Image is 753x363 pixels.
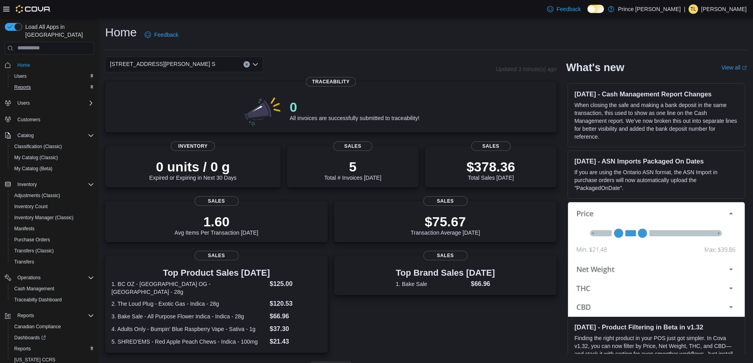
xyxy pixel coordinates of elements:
span: Adjustments (Classic) [14,192,60,199]
span: Operations [17,275,41,281]
dt: 1. BC OZ - [GEOGRAPHIC_DATA] OG - [GEOGRAPHIC_DATA] - 28g [111,280,266,296]
a: Feedback [544,1,584,17]
img: 0 [242,94,283,126]
span: Catalog [14,131,94,140]
span: Canadian Compliance [11,322,94,331]
span: Users [17,100,30,106]
p: 0 units / 0 g [149,159,237,175]
div: Transaction Average [DATE] [411,214,480,236]
dt: 1. Bake Sale [396,280,468,288]
span: Sales [471,141,511,151]
span: Customers [17,117,40,123]
button: Users [14,98,33,108]
button: Customers [2,113,97,125]
button: Users [2,98,97,109]
a: Dashboards [11,333,49,342]
span: Inventory Count [14,203,48,210]
a: Dashboards [8,332,97,343]
dd: $66.96 [270,312,321,321]
span: Inventory [171,141,215,151]
button: Inventory Manager (Classic) [8,212,97,223]
a: Feedback [142,27,181,43]
span: Classification (Classic) [11,142,94,151]
button: Operations [14,273,44,282]
span: Reports [11,344,94,354]
span: My Catalog (Classic) [14,154,58,161]
span: Inventory Manager (Classic) [14,214,74,221]
span: Sales [194,251,239,260]
p: Updated 3 minute(s) ago [496,66,557,72]
span: My Catalog (Beta) [11,164,94,173]
span: Users [11,71,94,81]
span: Cash Management [11,284,94,293]
span: Sales [423,196,468,206]
span: Operations [14,273,94,282]
span: Transfers (Classic) [14,248,54,254]
button: Inventory [2,179,97,190]
a: My Catalog (Beta) [11,164,56,173]
span: Canadian Compliance [14,324,61,330]
span: Manifests [14,226,34,232]
a: Customers [14,115,43,124]
span: Sales [423,251,468,260]
p: 1.60 [175,214,259,229]
button: Cash Management [8,283,97,294]
a: Cash Management [11,284,57,293]
h1: Home [105,24,137,40]
p: $378.36 [466,159,515,175]
span: Dashboards [14,335,46,341]
a: Home [14,60,33,70]
p: If you are using the Ontario ASN format, the ASN Import in purchase orders will now automatically... [574,168,738,192]
a: Classification (Classic) [11,142,65,151]
span: Purchase Orders [11,235,94,245]
p: Prince [PERSON_NAME] [618,4,681,14]
span: Inventory [14,180,94,189]
dd: $21.43 [270,337,321,346]
span: TL [691,4,696,14]
span: Cash Management [14,286,54,292]
button: Transfers [8,256,97,267]
dd: $125.00 [270,279,321,289]
button: Catalog [2,130,97,141]
span: Transfers [14,259,34,265]
h3: [DATE] - Product Filtering in Beta in v1.32 [574,323,738,331]
button: Transfers (Classic) [8,245,97,256]
button: Open list of options [252,61,259,68]
button: Inventory Count [8,201,97,212]
a: Manifests [11,224,38,233]
h3: Top Brand Sales [DATE] [396,268,495,278]
span: Customers [14,114,94,124]
a: Reports [11,344,34,354]
p: $75.67 [411,214,480,229]
div: Total # Invoices [DATE] [324,159,381,181]
span: Transfers [11,257,94,267]
span: Traceability [306,77,356,87]
p: 5 [324,159,381,175]
a: My Catalog (Classic) [11,153,61,162]
button: Traceabilty Dashboard [8,294,97,305]
a: Reports [11,83,34,92]
button: Home [2,59,97,71]
span: Classification (Classic) [14,143,62,150]
button: My Catalog (Classic) [8,152,97,163]
button: Adjustments (Classic) [8,190,97,201]
a: View allExternal link [721,64,747,71]
span: Feedback [154,31,178,39]
span: Dashboards [11,333,94,342]
button: Reports [14,311,37,320]
button: Inventory [14,180,40,189]
span: Inventory Count [11,202,94,211]
a: Purchase Orders [11,235,53,245]
span: My Catalog (Beta) [14,166,53,172]
span: [STREET_ADDRESS][PERSON_NAME] S [110,59,215,69]
input: Dark Mode [587,5,604,13]
button: Manifests [8,223,97,234]
a: Users [11,71,30,81]
span: Reports [11,83,94,92]
span: Home [14,60,94,70]
span: Sales [194,196,239,206]
span: My Catalog (Classic) [11,153,94,162]
h3: [DATE] - ASN Imports Packaged On Dates [574,157,738,165]
span: Traceabilty Dashboard [14,297,62,303]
